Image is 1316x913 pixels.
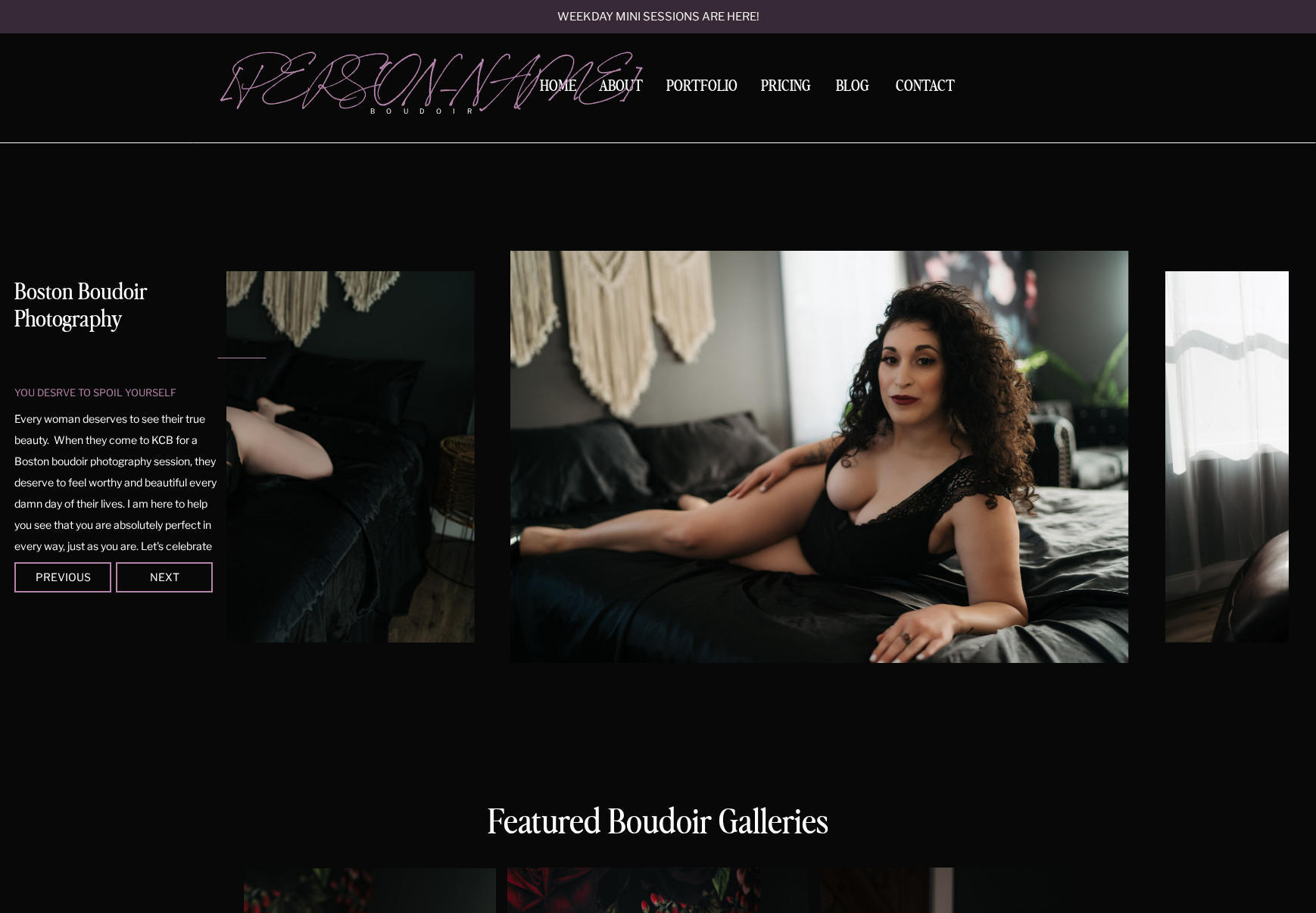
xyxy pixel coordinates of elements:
[14,408,218,539] p: Every woman deserves to see their true beauty. When they come to KCB for a Boston boudoir photogr...
[829,79,876,92] a: BLOG
[511,251,1129,663] img: Curly brown haired woman posing on a black bed while leaning on her elbow in a luxury boudoir pho...
[17,572,108,581] div: Previous
[14,386,200,399] p: you desrve to spoil yourself
[370,106,496,117] p: boudoir
[756,79,815,99] a: Pricing
[119,572,210,581] div: Next
[224,54,496,99] a: [PERSON_NAME]
[890,79,961,95] a: Contact
[516,11,800,24] a: Weekday mini sessions are here!
[472,803,844,849] h2: Featured Boudoir Galleries
[661,79,743,99] a: Portfolio
[14,279,217,338] h1: Boston Boudoir Photography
